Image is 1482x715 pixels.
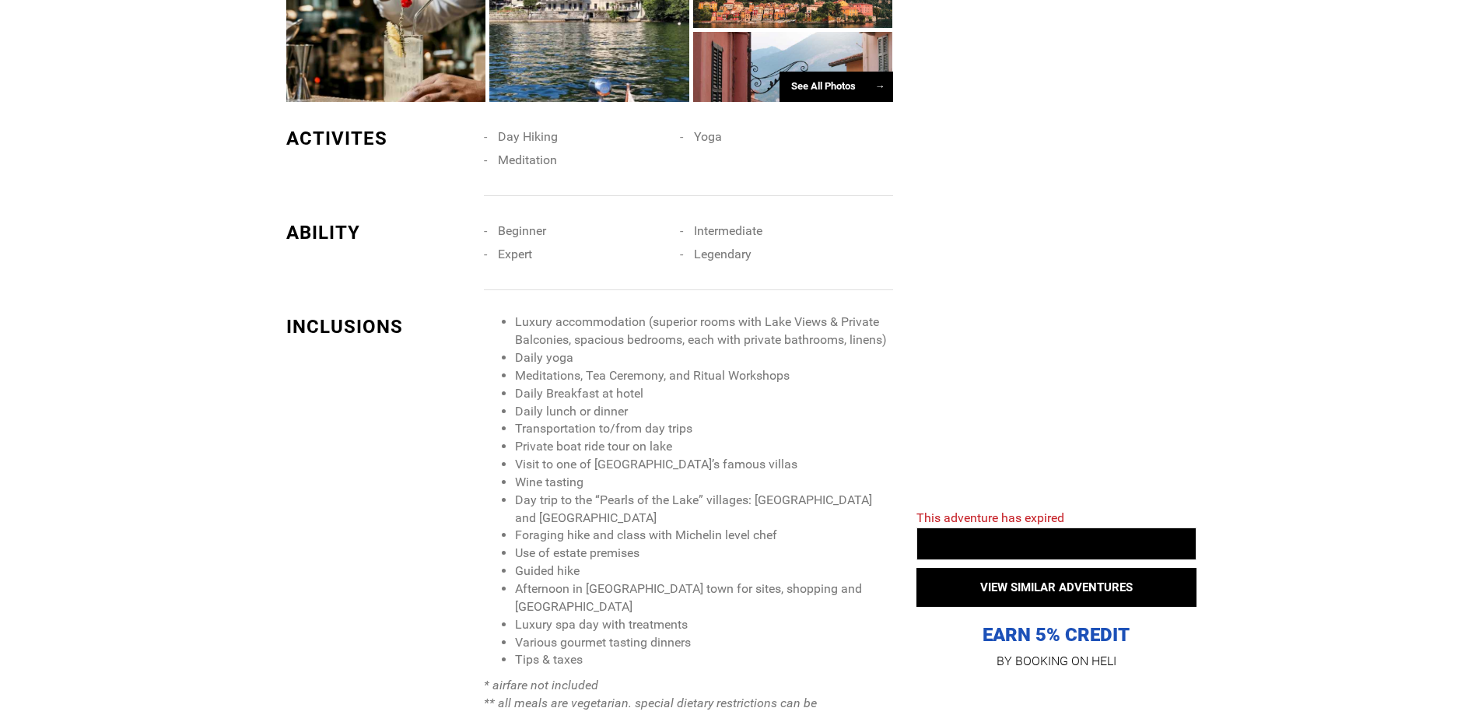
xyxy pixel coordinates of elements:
[515,367,892,385] li: Meditations, Tea Ceremony, and Ritual Workshops
[498,129,558,144] span: Day Hiking
[515,545,892,563] li: Use of estate premises
[515,314,892,349] li: Luxury accommodation (superior rooms with Lake Views & Private Balconies, spacious bedrooms, each...
[515,438,892,456] li: Private boat ride tour on lake
[515,580,892,616] li: Afternoon in [GEOGRAPHIC_DATA] town for sites, shopping and [GEOGRAPHIC_DATA]
[515,474,892,492] li: Wine tasting
[515,349,892,367] li: Daily yoga
[286,219,473,246] div: ABILITY
[875,80,885,92] span: →
[515,634,892,652] li: Various gourmet tasting dinners
[515,420,892,438] li: Transportation to/from day trips
[694,129,722,144] span: Yoga
[694,247,752,261] span: Legendary
[694,223,762,238] span: Intermediate
[916,510,1064,525] span: This adventure has expired
[515,492,892,527] li: Day trip to the “Pearls of the Lake” villages: [GEOGRAPHIC_DATA] and [GEOGRAPHIC_DATA]
[916,568,1196,607] button: VIEW SIMILAR ADVENTURES
[515,563,892,580] li: Guided hike
[916,650,1196,672] p: BY BOOKING ON HELI
[286,125,473,152] div: ACTIVITES
[515,456,892,474] li: Visit to one of [GEOGRAPHIC_DATA]’s famous villas
[498,223,546,238] span: Beginner
[515,403,892,421] li: Daily lunch or dinner
[515,616,892,634] li: Luxury spa day with treatments
[515,527,892,545] li: Foraging hike and class with Michelin level chef
[498,247,532,261] span: Expert
[515,385,892,403] li: Daily Breakfast at hotel
[286,314,473,340] div: INCLUSIONS
[498,152,557,167] span: Meditation
[515,651,892,669] li: Tips & taxes
[780,72,893,102] div: See All Photos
